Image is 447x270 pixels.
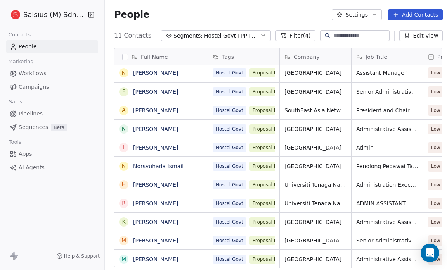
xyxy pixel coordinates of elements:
span: [GEOGRAPHIC_DATA] [284,255,347,263]
span: Hostel Govt [213,255,246,264]
span: Hostel Govt [213,124,246,134]
div: I [123,143,125,151]
span: Tools [5,136,24,148]
span: Full Name [141,53,168,61]
div: N [122,69,126,77]
div: F [122,88,125,96]
a: SequencesBeta [6,121,98,134]
span: Proposal Persuader [249,68,301,77]
a: [PERSON_NAME] [133,89,178,95]
button: Salsius (M) Sdn Bhd [9,8,83,21]
span: Senior Administrative Assistant [356,237,418,244]
span: Company [294,53,320,61]
span: Segments: [173,32,203,40]
span: Hostel Govt [213,87,246,96]
span: [GEOGRAPHIC_DATA] [284,162,347,170]
div: N [122,125,126,133]
span: President and Chairman [356,107,418,114]
button: Edit View [399,30,443,41]
span: Marketing [5,56,37,67]
span: Administrative Assistant [356,255,418,263]
span: Workflows [19,69,47,77]
span: Help & Support [64,253,100,259]
a: [PERSON_NAME] [133,144,178,151]
span: Low [431,218,440,226]
a: [PERSON_NAME] [133,237,178,244]
div: Full Name [114,48,208,65]
button: Add Contacts [388,9,443,20]
span: Hostel Govt [213,143,246,152]
a: Help & Support [56,253,100,259]
a: Campaigns [6,81,98,93]
span: Low [431,199,440,207]
span: AI Agents [19,163,45,172]
span: [GEOGRAPHIC_DATA] [284,144,347,151]
span: Low [431,181,440,189]
span: Campaigns [19,83,49,91]
span: Assistant Manager [356,69,418,77]
span: Hostel Govt [213,162,246,171]
span: Administrative Assistant [356,125,418,133]
a: AI Agents [6,161,98,174]
a: [PERSON_NAME] [133,219,178,225]
span: Low [431,237,440,244]
span: Hostel Govt [213,106,246,115]
span: Proposal Persuader [249,180,301,189]
span: Administrative Assistant [356,218,418,226]
span: [GEOGRAPHIC_DATA] [284,69,347,77]
span: Hostel Govt+PP+QP+L [204,32,258,40]
a: [PERSON_NAME] [133,200,178,206]
span: Hostel Govt [213,236,246,245]
a: [PERSON_NAME] [133,126,178,132]
span: [GEOGRAPHIC_DATA] [284,218,347,226]
span: Proposal Persuader [249,106,301,115]
a: Workflows [6,67,98,80]
span: Tags [222,53,234,61]
div: Company [280,48,351,65]
span: Low [431,144,440,151]
span: People [114,9,149,21]
span: Administration Executive [356,181,418,189]
span: Sales [5,96,26,108]
span: Proposal Persuader [249,236,301,245]
span: Hostel Govt [213,68,246,77]
span: [GEOGRAPHIC_DATA] [284,88,347,96]
span: Admin [356,144,418,151]
div: N [122,162,126,170]
span: Hostel Govt [213,199,246,208]
a: Apps [6,148,98,160]
span: Low [431,69,440,77]
div: Tags [208,48,279,65]
span: Penolong Pegawai Tadbir Kanan [356,162,418,170]
a: [PERSON_NAME] [133,256,178,262]
span: Apps [19,150,32,158]
span: Job Title [366,53,387,61]
span: Proposal Persuader [249,143,301,152]
span: ADMIN ASSISTANT [356,199,418,207]
a: Pipelines [6,107,98,120]
a: Norsyuhada Ismail [133,163,184,169]
div: H [122,181,126,189]
span: Contacts [5,29,34,41]
span: Beta [51,124,67,131]
div: grid [114,65,208,268]
span: Salsius (M) Sdn Bhd [23,10,86,20]
span: Proposal Persuader [249,199,301,208]
span: Universiti Tenaga Nasional [284,199,347,207]
span: Low [431,125,440,133]
div: K [122,218,125,226]
div: R [122,199,126,207]
a: [PERSON_NAME] [133,182,178,188]
img: logo%20salsius.png [11,10,20,19]
div: A [122,106,126,114]
div: Open Intercom Messenger [421,244,439,262]
span: Hostel Govt [213,180,246,189]
div: Job Title [352,48,423,65]
span: Proposal Persuader [249,87,301,96]
span: Proposal Persuader [249,124,301,134]
span: [GEOGRAPHIC_DATA][DEMOGRAPHIC_DATA] [284,237,347,244]
a: [PERSON_NAME] [133,107,178,114]
span: Proposal Persuader [249,255,301,264]
div: M [121,236,126,244]
span: SouthEast Asia Network on Aerospace Engineering [284,107,347,114]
